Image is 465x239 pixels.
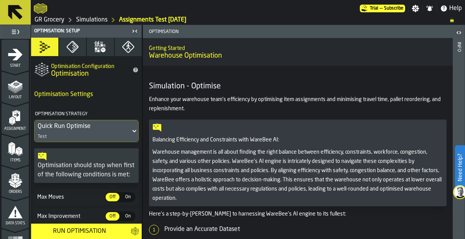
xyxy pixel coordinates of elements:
span: Assignment [2,127,29,131]
label: button-toggle-Open [453,27,464,40]
label: Need Help? [456,146,464,189]
header: Info [453,25,465,239]
p: Enhance your warehouse team's efficiency by optimising item assignments and minimising travel tim... [149,95,447,113]
span: Subscribe [384,6,404,11]
h4: Optimisation Settings [34,87,139,102]
div: Test [38,134,47,139]
a: logo-header [34,2,47,15]
div: thumb [121,212,135,221]
span: Max Improvement [36,213,105,219]
div: DropdownMenuValue-1 [38,122,127,131]
h4: Simulation - Optimise [149,81,447,92]
div: title-Warehouse Optimisation [143,38,453,66]
li: menu Assignment [2,103,29,133]
span: Off [106,194,119,201]
a: link-to-/wh/i/e451d98b-95f6-4604-91ff-c80219f9c36d [35,15,65,25]
span: On [122,213,134,220]
div: thumb [106,212,119,221]
span: — [380,6,382,11]
span: Layout [2,95,29,100]
a: link-to-/wh/i/e451d98b-95f6-4604-91ff-c80219f9c36d/pricing/ [360,5,405,12]
span: Orders [2,190,29,194]
span: Off [106,213,119,220]
span: Optimisation: Setup [34,28,80,34]
span: Data Stats [2,221,29,226]
span: Trial [370,6,378,11]
li: menu Start [2,40,29,70]
a: link-to-/wh/i/e451d98b-95f6-4604-91ff-c80219f9c36d [76,15,108,25]
span: Max Moves [36,194,105,200]
p: Warehouse management is all about finding the right balance between efficiency, constraints, work... [152,148,443,203]
li: menu Items [2,134,29,165]
label: button-toggle-Settings [409,5,422,12]
h4: Optimisation Strategy [34,108,137,120]
label: button-toggle-Notifications [423,5,437,12]
li: menu Data Stats [2,197,29,228]
div: Run Optimisation [34,227,124,236]
span: Optimisation [51,70,89,78]
span: Start [2,64,29,68]
button: button- [127,224,142,239]
li: menu Orders [2,166,29,196]
p: Here's a step-by-[PERSON_NAME] to harnessing WareBee's AI engine to its fullest: [149,209,447,219]
span: Warehouse Optimisation [149,51,222,60]
label: button-toggle-Close me [129,27,140,36]
span: On [122,194,134,201]
div: DropdownMenuValue-1Test [34,120,139,142]
h5: Provide an Accurate Dataset [164,225,447,234]
nav: Breadcrumb [34,15,462,25]
span: Help [449,4,462,13]
label: button-switch-multi-Off [105,211,120,221]
label: button-toggle-Toggle Full Menu [2,27,29,37]
label: button-switch-multi-On [120,192,136,202]
div: Menu Subscription [360,5,405,12]
label: button-switch-multi-Off [105,192,120,202]
div: thumb [121,193,135,201]
p: Balancing Efficiency and Constraints with WareBee AI: [152,135,443,144]
li: menu Layout [2,71,29,102]
button: button-Run Optimisation [31,224,127,239]
a: link-to-/wh/i/e451d98b-95f6-4604-91ff-c80219f9c36d/simulations/8773b013-1e92-469c-88bb-31e81e2065fb [119,15,186,25]
h2: Sub Title [51,62,128,70]
div: title-Optimisation [31,56,142,84]
h2: Sub Title [149,44,447,51]
div: Info [456,40,462,237]
span: Items [2,158,29,163]
label: button-switch-multi-On [120,211,136,221]
span: Optimisation [146,29,300,35]
div: Optimisation should stop when first of the following conditions is met: [38,161,135,179]
div: thumb [106,193,119,201]
label: button-toggle-Help [437,4,465,13]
